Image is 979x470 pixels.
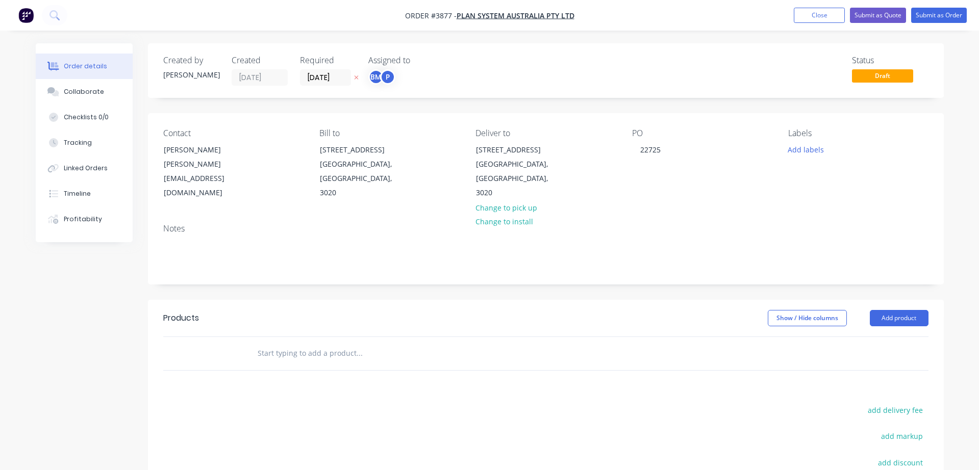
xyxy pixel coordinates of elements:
div: [PERSON_NAME][EMAIL_ADDRESS][DOMAIN_NAME] [164,157,248,200]
a: Plan System Australia Pty Ltd [457,11,574,20]
button: add delivery fee [863,403,928,417]
input: Start typing to add a product... [257,343,461,363]
button: Close [794,8,845,23]
div: [PERSON_NAME][PERSON_NAME][EMAIL_ADDRESS][DOMAIN_NAME] [155,142,257,200]
div: [STREET_ADDRESS] [320,143,405,157]
div: [STREET_ADDRESS][GEOGRAPHIC_DATA], [GEOGRAPHIC_DATA], 3020 [467,142,569,200]
button: Collaborate [36,79,133,105]
div: Created [232,56,288,65]
span: Draft [852,69,913,82]
button: Checklists 0/0 [36,105,133,130]
button: Show / Hide columns [768,310,847,326]
button: Timeline [36,181,133,206]
div: Created by [163,56,219,65]
button: Change to install [470,215,538,228]
div: Deliver to [475,128,615,138]
div: P [380,69,395,85]
button: BMP [368,69,395,85]
div: Tracking [64,138,92,147]
div: [GEOGRAPHIC_DATA], [GEOGRAPHIC_DATA], 3020 [476,157,561,200]
div: BM [368,69,384,85]
div: Products [163,312,199,324]
button: Add product [870,310,928,326]
div: Contact [163,128,303,138]
div: PO [632,128,772,138]
div: Labels [788,128,928,138]
button: Order details [36,54,133,79]
div: [PERSON_NAME] [163,69,219,80]
div: Status [852,56,928,65]
button: Submit as Quote [850,8,906,23]
div: Required [300,56,356,65]
button: Change to pick up [470,200,542,214]
button: Submit as Order [911,8,967,23]
div: Order details [64,62,107,71]
button: add markup [876,429,928,443]
div: Profitability [64,215,102,224]
div: Notes [163,224,928,233]
div: [STREET_ADDRESS][GEOGRAPHIC_DATA], [GEOGRAPHIC_DATA], 3020 [311,142,413,200]
div: 22725 [632,142,669,157]
div: [PERSON_NAME] [164,143,248,157]
button: Profitability [36,206,133,232]
div: Bill to [319,128,459,138]
span: Order #3877 - [405,11,457,20]
div: Assigned to [368,56,470,65]
div: Linked Orders [64,164,108,173]
img: Factory [18,8,34,23]
button: add discount [873,455,928,469]
button: Tracking [36,130,133,155]
div: Timeline [64,189,91,198]
div: [STREET_ADDRESS] [476,143,561,157]
button: Linked Orders [36,155,133,181]
div: [GEOGRAPHIC_DATA], [GEOGRAPHIC_DATA], 3020 [320,157,405,200]
div: Checklists 0/0 [64,113,109,122]
div: Collaborate [64,87,104,96]
button: Add labels [783,142,830,156]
